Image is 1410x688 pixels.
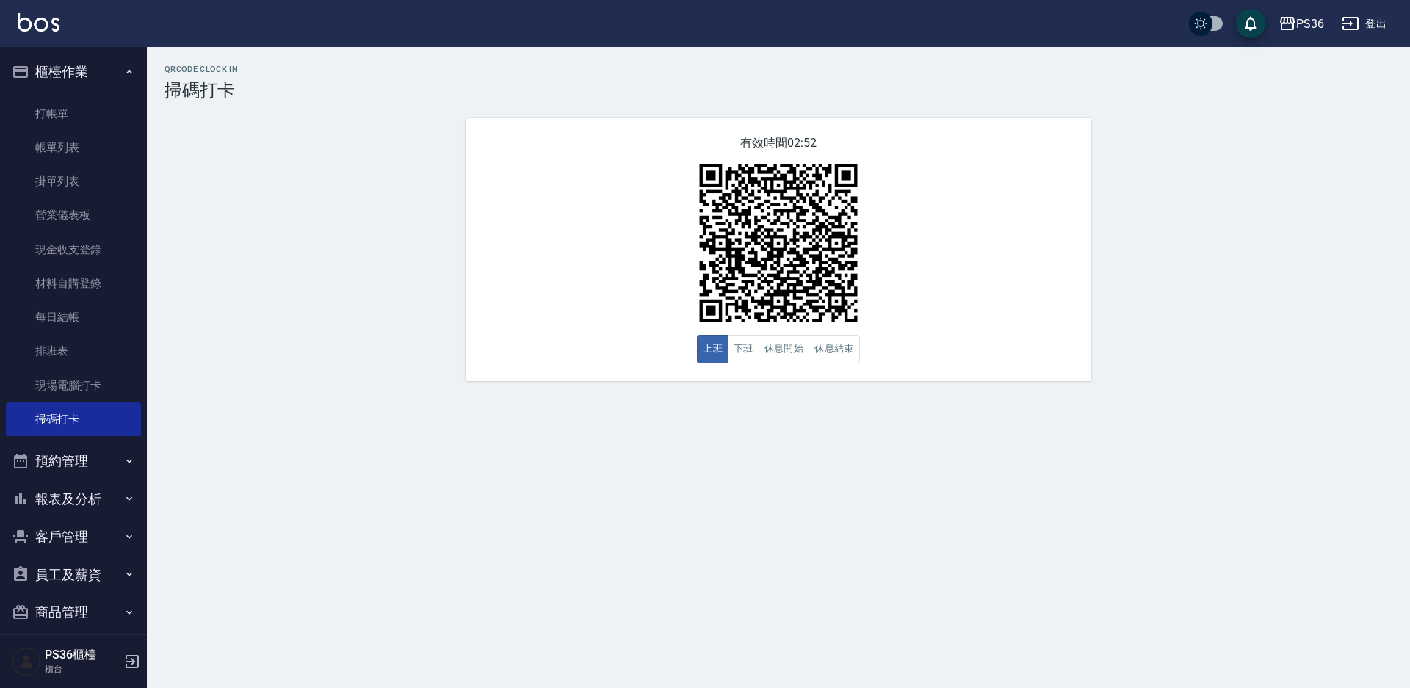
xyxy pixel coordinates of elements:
[6,164,141,198] a: 掛單列表
[6,556,141,594] button: 員工及薪資
[759,335,810,363] button: 休息開始
[6,518,141,556] button: 客戶管理
[6,198,141,232] a: 營業儀表板
[18,13,59,32] img: Logo
[45,662,120,676] p: 櫃台
[728,335,759,363] button: 下班
[1236,9,1265,38] button: save
[809,335,860,363] button: 休息結束
[164,80,1392,101] h3: 掃碼打卡
[6,131,141,164] a: 帳單列表
[466,118,1091,381] div: 有效時間 02:52
[164,65,1392,74] h2: QRcode Clock In
[1273,9,1330,39] button: PS36
[6,402,141,436] a: 掃碼打卡
[6,631,141,670] button: 資料設定
[6,369,141,402] a: 現場電腦打卡
[6,300,141,334] a: 每日結帳
[6,442,141,480] button: 預約管理
[6,233,141,267] a: 現金收支登錄
[6,593,141,631] button: 商品管理
[12,647,41,676] img: Person
[6,97,141,131] a: 打帳單
[6,53,141,91] button: 櫃檯作業
[1336,10,1392,37] button: 登出
[6,267,141,300] a: 材料自購登錄
[45,648,120,662] h5: PS36櫃檯
[6,334,141,368] a: 排班表
[6,480,141,518] button: 報表及分析
[1296,15,1324,33] div: PS36
[697,335,728,363] button: 上班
